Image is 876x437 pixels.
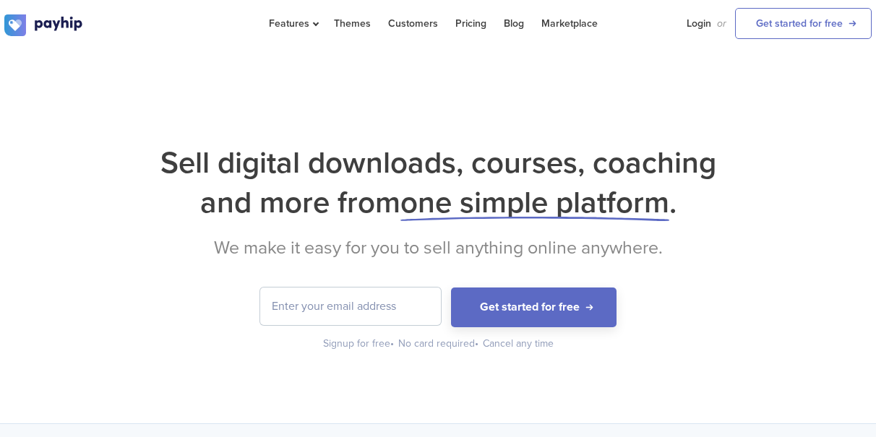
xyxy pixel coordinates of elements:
[398,337,480,351] div: No card required
[669,184,677,221] span: .
[400,184,669,221] span: one simple platform
[323,337,395,351] div: Signup for free
[390,337,394,350] span: •
[475,337,478,350] span: •
[483,337,554,351] div: Cancel any time
[269,17,317,30] span: Features
[451,287,617,327] button: Get started for free
[4,14,84,36] img: logo.svg
[4,237,872,259] h2: We make it easy for you to sell anything online anywhere.
[4,143,872,222] h1: Sell digital downloads, courses, coaching and more from
[735,8,872,39] a: Get started for free
[260,287,441,325] input: Enter your email address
